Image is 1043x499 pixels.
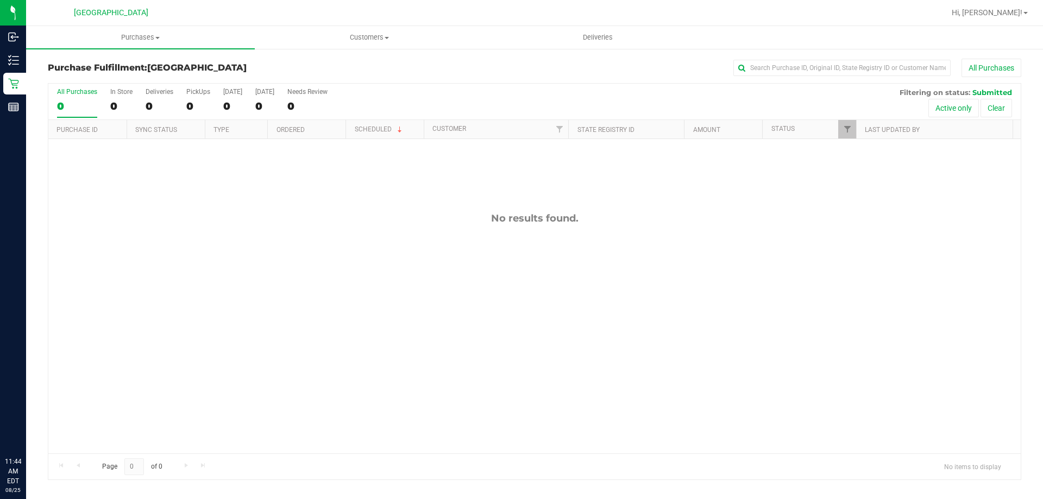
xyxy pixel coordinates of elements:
[146,88,173,96] div: Deliveries
[550,120,568,138] a: Filter
[287,100,328,112] div: 0
[928,99,979,117] button: Active only
[48,212,1021,224] div: No results found.
[8,78,19,89] inline-svg: Retail
[483,26,712,49] a: Deliveries
[952,8,1022,17] span: Hi, [PERSON_NAME]!
[5,457,21,486] p: 11:44 AM EDT
[147,62,247,73] span: [GEOGRAPHIC_DATA]
[277,126,305,134] a: Ordered
[693,126,720,134] a: Amount
[838,120,856,138] a: Filter
[213,126,229,134] a: Type
[8,55,19,66] inline-svg: Inventory
[935,458,1010,475] span: No items to display
[255,100,274,112] div: 0
[287,88,328,96] div: Needs Review
[223,88,242,96] div: [DATE]
[223,100,242,112] div: 0
[135,126,177,134] a: Sync Status
[57,100,97,112] div: 0
[110,100,133,112] div: 0
[110,88,133,96] div: In Store
[568,33,627,42] span: Deliveries
[972,88,1012,97] span: Submitted
[48,63,372,73] h3: Purchase Fulfillment:
[26,26,255,49] a: Purchases
[93,458,171,475] span: Page of 0
[186,88,210,96] div: PickUps
[981,99,1012,117] button: Clear
[57,88,97,96] div: All Purchases
[146,100,173,112] div: 0
[900,88,970,97] span: Filtering on status:
[865,126,920,134] a: Last Updated By
[962,59,1021,77] button: All Purchases
[186,100,210,112] div: 0
[5,486,21,494] p: 08/25
[432,125,466,132] a: Customer
[255,26,483,49] a: Customers
[255,88,274,96] div: [DATE]
[8,102,19,112] inline-svg: Reports
[577,126,634,134] a: State Registry ID
[771,125,795,132] a: Status
[56,126,98,134] a: Purchase ID
[733,60,951,76] input: Search Purchase ID, Original ID, State Registry ID or Customer Name...
[74,8,148,17] span: [GEOGRAPHIC_DATA]
[26,33,255,42] span: Purchases
[355,125,404,133] a: Scheduled
[255,33,483,42] span: Customers
[8,31,19,42] inline-svg: Inbound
